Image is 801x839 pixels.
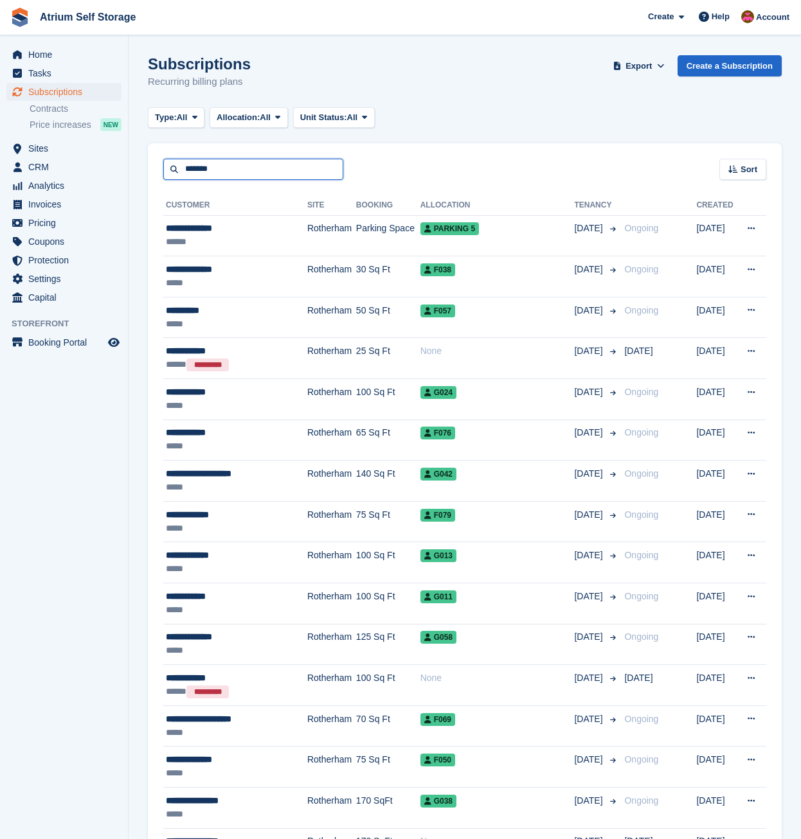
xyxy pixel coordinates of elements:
[696,297,737,338] td: [DATE]
[696,583,737,624] td: [DATE]
[356,297,420,338] td: 50 Sq Ft
[624,631,658,642] span: Ongoing
[210,107,288,128] button: Allocation: All
[356,746,420,788] td: 75 Sq Ft
[696,705,737,746] td: [DATE]
[307,338,356,379] td: Rotherham
[420,713,455,726] span: F069
[624,264,658,274] span: Ongoing
[28,64,105,82] span: Tasks
[574,304,605,317] span: [DATE]
[30,103,122,115] a: Contracts
[420,509,455,522] span: F079
[712,10,730,23] span: Help
[356,379,420,420] td: 100 Sq Ft
[307,195,356,216] th: Site
[28,251,105,269] span: Protection
[6,214,122,232] a: menu
[356,583,420,624] td: 100 Sq Ft
[356,256,420,297] td: 30 Sq Ft
[574,630,605,644] span: [DATE]
[356,195,420,216] th: Booking
[155,111,177,124] span: Type:
[420,386,456,399] span: G024
[574,195,619,216] th: Tenancy
[696,461,737,502] td: [DATE]
[28,288,105,306] span: Capital
[356,420,420,461] td: 65 Sq Ft
[611,55,667,76] button: Export
[574,385,605,399] span: [DATE]
[28,158,105,176] span: CRM
[307,215,356,256] td: Rotherham
[307,624,356,665] td: Rotherham
[574,712,605,726] span: [DATE]
[420,795,456,808] span: G038
[28,214,105,232] span: Pricing
[6,139,122,157] a: menu
[741,10,754,23] img: Mark Rhodes
[625,60,652,73] span: Export
[163,195,307,216] th: Customer
[356,338,420,379] td: 25 Sq Ft
[6,64,122,82] a: menu
[696,501,737,542] td: [DATE]
[6,46,122,64] a: menu
[696,256,737,297] td: [DATE]
[420,263,455,276] span: F038
[624,427,658,437] span: Ongoing
[696,746,737,788] td: [DATE]
[356,665,420,706] td: 100 Sq Ft
[6,251,122,269] a: menu
[356,542,420,583] td: 100 Sq Ft
[28,195,105,213] span: Invoices
[356,501,420,542] td: 75 Sq Ft
[574,794,605,808] span: [DATE]
[6,158,122,176] a: menu
[678,55,782,76] a: Create a Subscription
[624,223,658,233] span: Ongoing
[420,671,575,685] div: None
[6,288,122,306] a: menu
[420,549,456,562] span: G013
[28,270,105,288] span: Settings
[30,118,122,132] a: Price increases NEW
[307,705,356,746] td: Rotherham
[624,754,658,764] span: Ongoing
[696,788,737,829] td: [DATE]
[624,346,652,356] span: [DATE]
[6,83,122,101] a: menu
[696,624,737,665] td: [DATE]
[28,177,105,195] span: Analytics
[574,549,605,562] span: [DATE]
[696,338,737,379] td: [DATE]
[35,6,141,28] a: Atrium Self Storage
[420,754,455,766] span: F050
[624,673,652,683] span: [DATE]
[420,427,455,439] span: F076
[420,222,479,235] span: Parking 5
[574,508,605,522] span: [DATE]
[106,335,122,350] a: Preview store
[100,118,122,131] div: NEW
[307,297,356,338] td: Rotherham
[574,671,605,685] span: [DATE]
[574,590,605,603] span: [DATE]
[28,46,105,64] span: Home
[696,665,737,706] td: [DATE]
[28,333,105,351] span: Booking Portal
[574,263,605,276] span: [DATE]
[420,344,575,358] div: None
[148,75,251,89] p: Recurring billing plans
[356,624,420,665] td: 125 Sq Ft
[28,233,105,251] span: Coupons
[624,305,658,315] span: Ongoing
[624,387,658,397] span: Ongoing
[28,83,105,101] span: Subscriptions
[648,10,674,23] span: Create
[696,542,737,583] td: [DATE]
[624,550,658,560] span: Ongoing
[356,215,420,256] td: Parking Space
[574,222,605,235] span: [DATE]
[624,509,658,520] span: Ongoing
